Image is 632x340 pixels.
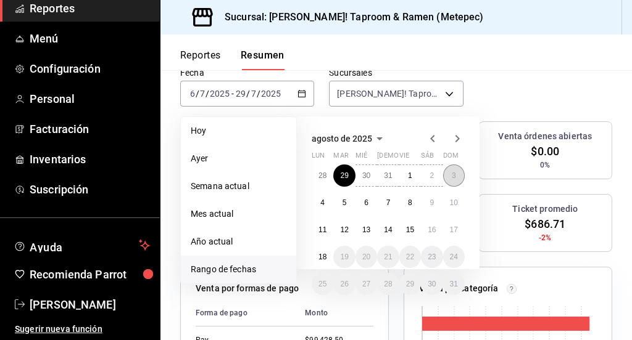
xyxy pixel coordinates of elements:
[386,198,391,207] abbr: 7 de agosto de 2025
[318,280,326,288] abbr: 25 de agosto de 2025
[337,87,440,100] span: [PERSON_NAME]! Taproom & Ramen (Metepec)
[355,164,377,187] button: 30 de julio de 2025
[421,164,443,187] button: 2 de agosto de 2025
[355,192,377,214] button: 6 de agosto de 2025
[399,164,421,187] button: 1 de agosto de 2025
[377,152,450,164] abbr: jueves
[318,253,326,261] abbr: 18 de agosto de 2025
[257,89,260,99] span: /
[215,10,484,25] h3: Sucursal: [PERSON_NAME]! Taproom & Ramen (Metepec)
[406,225,414,234] abbr: 15 de agosto de 2025
[333,192,355,214] button: 5 de agosto de 2025
[340,280,348,288] abbr: 26 de agosto de 2025
[428,280,436,288] abbr: 30 de agosto de 2025
[312,134,372,144] span: agosto de 2025
[30,30,150,47] span: Menú
[406,253,414,261] abbr: 22 de agosto de 2025
[540,160,550,171] span: 0%
[362,225,370,234] abbr: 13 de agosto de 2025
[191,208,286,221] span: Mes actual
[180,49,221,70] button: Reportes
[362,280,370,288] abbr: 27 de agosto de 2025
[399,192,421,214] button: 8 de agosto de 2025
[450,225,458,234] abbr: 17 de agosto de 2025
[30,266,150,283] span: Recomienda Parrot
[246,89,250,99] span: /
[384,280,392,288] abbr: 28 de agosto de 2025
[377,192,399,214] button: 7 de agosto de 2025
[355,219,377,241] button: 13 de agosto de 2025
[384,171,392,180] abbr: 31 de julio de 2025
[452,171,456,180] abbr: 3 de agosto de 2025
[199,89,206,99] input: --
[450,253,458,261] abbr: 24 de agosto de 2025
[191,180,286,193] span: Semana actual
[30,91,150,107] span: Personal
[260,89,281,99] input: ----
[399,246,421,268] button: 22 de agosto de 2025
[421,152,434,164] abbr: sábado
[191,263,286,276] span: Rango de fechas
[512,203,578,216] h3: Ticket promedio
[312,164,333,187] button: 28 de julio de 2025
[333,219,355,241] button: 12 de agosto de 2025
[191,124,286,137] span: Hoy
[340,225,348,234] abbr: 12 de agosto de 2025
[355,152,367,164] abbr: miércoles
[450,280,458,288] abbr: 31 de agosto de 2025
[295,300,373,326] th: Monto
[355,273,377,295] button: 27 de agosto de 2025
[30,60,150,77] span: Configuración
[443,219,465,241] button: 17 de agosto de 2025
[340,253,348,261] abbr: 19 de agosto de 2025
[399,273,421,295] button: 29 de agosto de 2025
[30,181,150,198] span: Suscripción
[428,253,436,261] abbr: 23 de agosto de 2025
[430,171,434,180] abbr: 2 de agosto de 2025
[196,300,295,326] th: Forma de pago
[209,89,230,99] input: ----
[421,273,443,295] button: 30 de agosto de 2025
[333,152,348,164] abbr: martes
[430,198,434,207] abbr: 9 de agosto de 2025
[340,171,348,180] abbr: 29 de julio de 2025
[180,49,285,70] div: navigation tabs
[15,323,150,336] span: Sugerir nueva función
[421,246,443,268] button: 23 de agosto de 2025
[312,152,325,164] abbr: lunes
[428,225,436,234] abbr: 16 de agosto de 2025
[312,131,387,146] button: agosto de 2025
[364,198,368,207] abbr: 6 de agosto de 2025
[443,164,465,187] button: 3 de agosto de 2025
[377,219,399,241] button: 14 de agosto de 2025
[399,219,421,241] button: 15 de agosto de 2025
[320,198,325,207] abbr: 4 de agosto de 2025
[343,198,347,207] abbr: 5 de agosto de 2025
[408,171,412,180] abbr: 1 de agosto de 2025
[406,280,414,288] abbr: 29 de agosto de 2025
[355,246,377,268] button: 20 de agosto de 2025
[531,143,559,160] span: $0.00
[189,89,196,99] input: --
[525,216,565,232] span: $686.71
[443,152,459,164] abbr: domingo
[377,246,399,268] button: 21 de agosto de 2025
[312,219,333,241] button: 11 de agosto de 2025
[421,219,443,241] button: 16 de agosto de 2025
[408,198,412,207] abbr: 8 de agosto de 2025
[377,164,399,187] button: 31 de julio de 2025
[443,192,465,214] button: 10 de agosto de 2025
[450,198,458,207] abbr: 10 de agosto de 2025
[318,225,326,234] abbr: 11 de agosto de 2025
[196,89,199,99] span: /
[443,246,465,268] button: 24 de agosto de 2025
[312,192,333,214] button: 4 de agosto de 2025
[231,89,234,99] span: -
[312,273,333,295] button: 25 de agosto de 2025
[312,246,333,268] button: 18 de agosto de 2025
[362,253,370,261] abbr: 20 de agosto de 2025
[318,171,326,180] abbr: 28 de julio de 2025
[377,273,399,295] button: 28 de agosto de 2025
[384,225,392,234] abbr: 14 de agosto de 2025
[421,192,443,214] button: 9 de agosto de 2025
